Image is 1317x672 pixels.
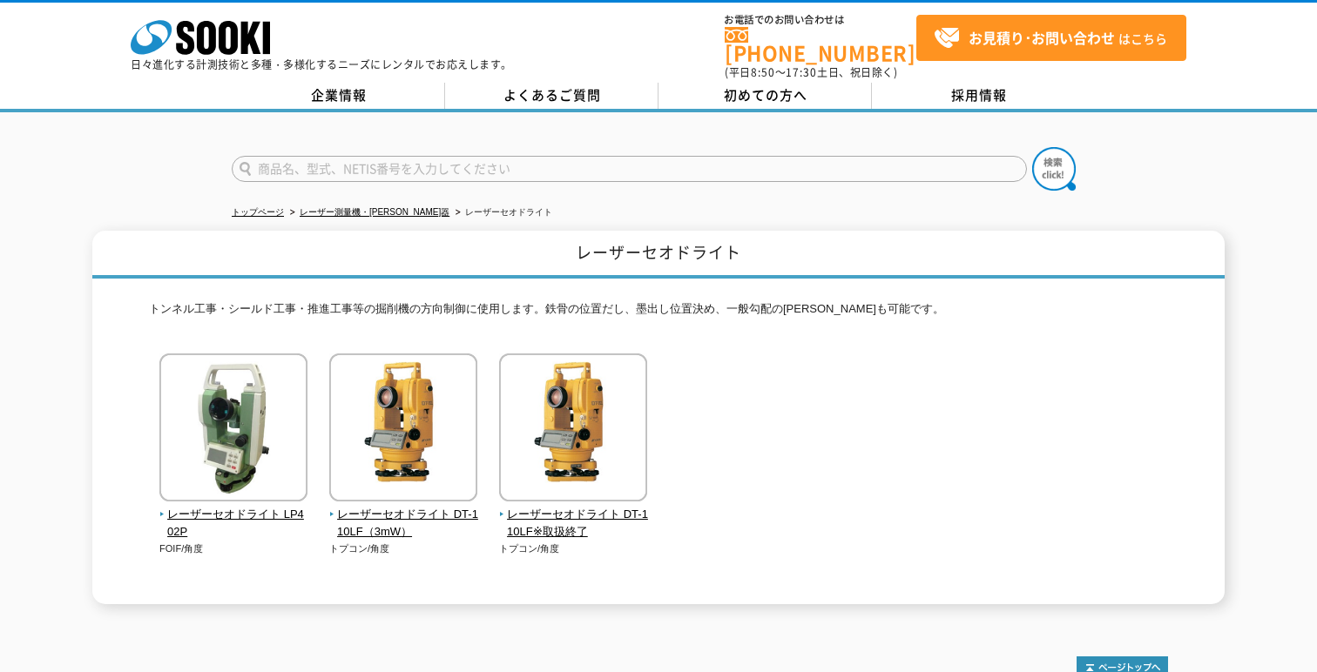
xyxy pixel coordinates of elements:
[658,83,872,109] a: 初めての方へ
[445,83,658,109] a: よくあるご質問
[725,15,916,25] span: お電話でのお問い合わせは
[232,156,1027,182] input: 商品名、型式、NETIS番号を入力してください
[452,204,552,222] li: レーザーセオドライト
[159,489,308,541] a: レーザーセオドライト LP402P
[159,506,308,542] span: レーザーセオドライト LP402P
[329,353,477,506] img: レーザーセオドライト DT-110LF（3mW）
[1032,147,1076,191] img: btn_search.png
[232,83,445,109] a: 企業情報
[725,64,897,80] span: (平日 ～ 土日、祝日除く)
[159,353,307,506] img: レーザーセオドライト LP402P
[969,27,1115,48] strong: お見積り･お問い合わせ
[499,489,648,541] a: レーザーセオドライト DT-110LF※取扱終了
[499,541,648,556] p: トプコン/角度
[872,83,1085,109] a: 採用情報
[159,541,308,556] p: FOIF/角度
[916,15,1186,61] a: お見積り･お問い合わせはこちら
[232,207,284,217] a: トップページ
[92,231,1225,279] h1: レーザーセオドライト
[724,85,807,104] span: 初めての方へ
[300,207,449,217] a: レーザー測量機・[PERSON_NAME]器
[725,27,916,63] a: [PHONE_NUMBER]
[329,489,478,541] a: レーザーセオドライト DT-110LF（3mW）
[329,541,478,556] p: トプコン/角度
[131,59,512,70] p: 日々進化する計測技術と多種・多様化するニーズにレンタルでお応えします。
[751,64,775,80] span: 8:50
[934,25,1167,51] span: はこちら
[786,64,817,80] span: 17:30
[499,506,648,542] span: レーザーセオドライト DT-110LF※取扱終了
[149,300,1168,327] p: トンネル工事・シールド工事・推進工事等の掘削機の方向制御に使用します。鉄骨の位置だし、墨出し位置決め、一般勾配の[PERSON_NAME]も可能です。
[329,506,478,542] span: レーザーセオドライト DT-110LF（3mW）
[499,353,647,506] img: レーザーセオドライト DT-110LF※取扱終了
